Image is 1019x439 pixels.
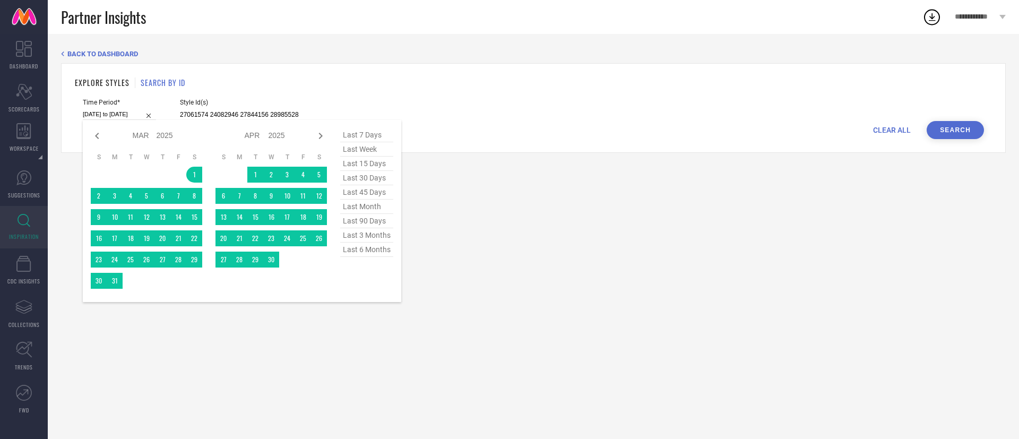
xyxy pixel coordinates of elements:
[180,99,334,106] span: Style Id(s)
[295,167,311,183] td: Fri Apr 04 2025
[170,252,186,268] td: Fri Mar 28 2025
[8,105,40,113] span: SCORECARDS
[83,109,156,120] input: Select time period
[263,252,279,268] td: Wed Apr 30 2025
[340,228,393,243] span: last 3 months
[231,230,247,246] td: Mon Apr 21 2025
[263,153,279,161] th: Wednesday
[247,167,263,183] td: Tue Apr 01 2025
[247,188,263,204] td: Tue Apr 08 2025
[231,252,247,268] td: Mon Apr 28 2025
[340,185,393,200] span: last 45 days
[10,144,39,152] span: WORKSPACE
[247,209,263,225] td: Tue Apr 15 2025
[170,153,186,161] th: Friday
[19,406,29,414] span: FWD
[314,130,327,142] div: Next month
[186,188,202,204] td: Sat Mar 08 2025
[91,130,103,142] div: Previous month
[186,252,202,268] td: Sat Mar 29 2025
[263,167,279,183] td: Wed Apr 02 2025
[154,252,170,268] td: Thu Mar 27 2025
[139,188,154,204] td: Wed Mar 05 2025
[123,188,139,204] td: Tue Mar 04 2025
[295,209,311,225] td: Fri Apr 18 2025
[279,230,295,246] td: Thu Apr 24 2025
[311,153,327,161] th: Saturday
[154,209,170,225] td: Thu Mar 13 2025
[311,230,327,246] td: Sat Apr 26 2025
[154,230,170,246] td: Thu Mar 20 2025
[186,167,202,183] td: Sat Mar 01 2025
[311,167,327,183] td: Sat Apr 05 2025
[139,209,154,225] td: Wed Mar 12 2025
[186,153,202,161] th: Saturday
[9,233,39,240] span: INSPIRATION
[311,188,327,204] td: Sat Apr 12 2025
[295,153,311,161] th: Friday
[279,188,295,204] td: Thu Apr 10 2025
[922,7,942,27] div: Open download list
[91,252,107,268] td: Sun Mar 23 2025
[263,209,279,225] td: Wed Apr 16 2025
[154,153,170,161] th: Thursday
[340,200,393,214] span: last month
[927,121,984,139] button: Search
[340,214,393,228] span: last 90 days
[215,230,231,246] td: Sun Apr 20 2025
[340,157,393,171] span: last 15 days
[170,230,186,246] td: Fri Mar 21 2025
[231,153,247,161] th: Monday
[107,153,123,161] th: Monday
[139,252,154,268] td: Wed Mar 26 2025
[247,153,263,161] th: Tuesday
[215,209,231,225] td: Sun Apr 13 2025
[107,273,123,289] td: Mon Mar 31 2025
[340,142,393,157] span: last week
[107,230,123,246] td: Mon Mar 17 2025
[61,6,146,28] span: Partner Insights
[67,50,138,58] span: BACK TO DASHBOARD
[91,273,107,289] td: Sun Mar 30 2025
[180,109,334,121] input: Enter comma separated style ids e.g. 12345, 67890
[123,153,139,161] th: Tuesday
[10,62,38,70] span: DASHBOARD
[231,188,247,204] td: Mon Apr 07 2025
[15,363,33,371] span: TRENDS
[154,188,170,204] td: Thu Mar 06 2025
[247,230,263,246] td: Tue Apr 22 2025
[295,188,311,204] td: Fri Apr 11 2025
[186,209,202,225] td: Sat Mar 15 2025
[215,188,231,204] td: Sun Apr 06 2025
[263,188,279,204] td: Wed Apr 09 2025
[215,252,231,268] td: Sun Apr 27 2025
[8,321,40,329] span: COLLECTIONS
[91,153,107,161] th: Sunday
[61,50,1006,58] div: Back TO Dashboard
[215,153,231,161] th: Sunday
[295,230,311,246] td: Fri Apr 25 2025
[107,188,123,204] td: Mon Mar 03 2025
[247,252,263,268] td: Tue Apr 29 2025
[107,209,123,225] td: Mon Mar 10 2025
[873,126,911,134] span: CLEAR ALL
[340,128,393,142] span: last 7 days
[311,209,327,225] td: Sat Apr 19 2025
[91,209,107,225] td: Sun Mar 09 2025
[340,243,393,257] span: last 6 months
[170,188,186,204] td: Fri Mar 07 2025
[170,209,186,225] td: Fri Mar 14 2025
[139,230,154,246] td: Wed Mar 19 2025
[123,209,139,225] td: Tue Mar 11 2025
[186,230,202,246] td: Sat Mar 22 2025
[123,252,139,268] td: Tue Mar 25 2025
[141,77,185,88] h1: SEARCH BY ID
[279,209,295,225] td: Thu Apr 17 2025
[91,188,107,204] td: Sun Mar 02 2025
[279,153,295,161] th: Thursday
[279,167,295,183] td: Thu Apr 03 2025
[231,209,247,225] td: Mon Apr 14 2025
[7,277,40,285] span: CDC INSIGHTS
[107,252,123,268] td: Mon Mar 24 2025
[8,191,40,199] span: SUGGESTIONS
